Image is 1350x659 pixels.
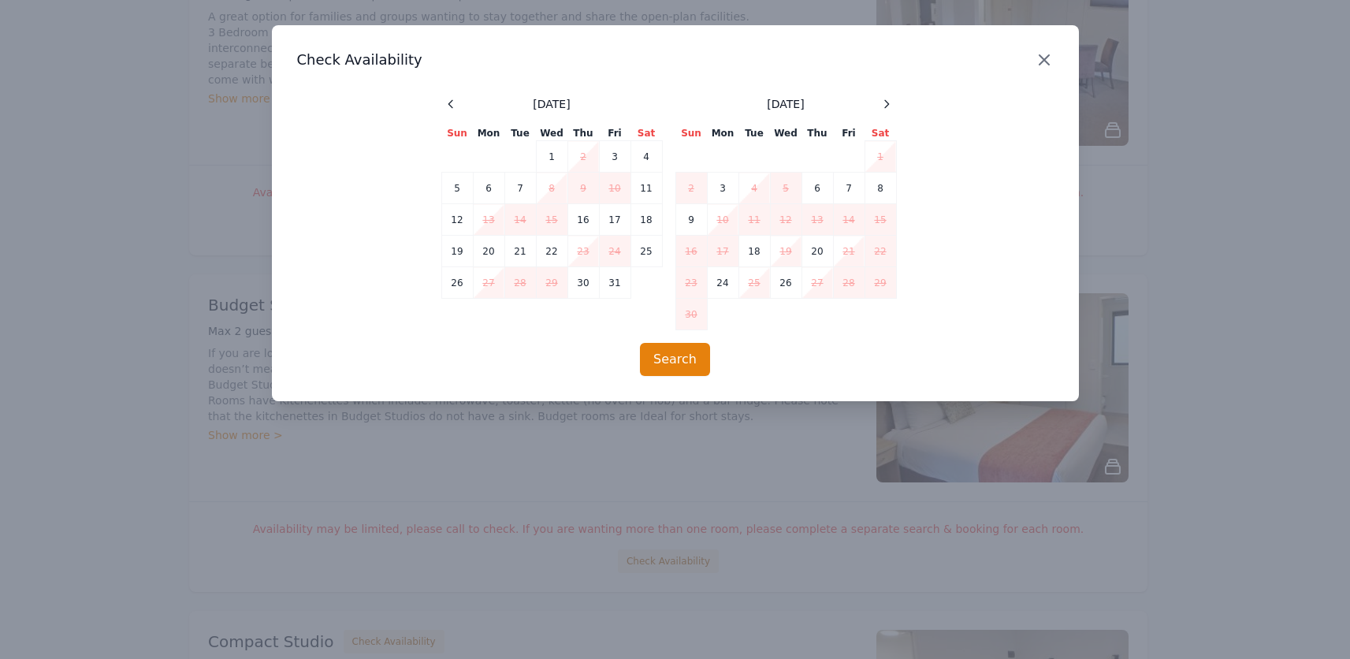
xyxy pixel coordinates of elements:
td: 22 [865,236,896,267]
td: 28 [504,267,536,299]
td: 17 [707,236,738,267]
td: 22 [536,236,567,267]
td: 5 [441,173,473,204]
td: 9 [675,204,707,236]
td: 1 [536,141,567,173]
td: 18 [630,204,662,236]
td: 10 [599,173,630,204]
td: 11 [738,204,770,236]
td: 20 [473,236,504,267]
td: 1 [865,141,896,173]
th: Wed [770,126,801,141]
td: 4 [630,141,662,173]
td: 20 [801,236,833,267]
td: 14 [833,204,865,236]
td: 13 [473,204,504,236]
td: 30 [675,299,707,330]
span: [DATE] [767,96,804,112]
td: 8 [865,173,896,204]
td: 24 [599,236,630,267]
td: 30 [567,267,599,299]
td: 26 [441,267,473,299]
td: 9 [567,173,599,204]
th: Mon [473,126,504,141]
td: 29 [865,267,896,299]
td: 28 [833,267,865,299]
th: Fri [599,126,630,141]
td: 25 [630,236,662,267]
td: 7 [833,173,865,204]
th: Thu [567,126,599,141]
td: 15 [536,204,567,236]
td: 31 [599,267,630,299]
td: 12 [441,204,473,236]
td: 7 [504,173,536,204]
td: 23 [675,267,707,299]
td: 8 [536,173,567,204]
td: 3 [599,141,630,173]
td: 27 [473,267,504,299]
th: Fri [833,126,865,141]
td: 26 [770,267,801,299]
td: 16 [567,204,599,236]
td: 24 [707,267,738,299]
th: Tue [738,126,770,141]
td: 5 [770,173,801,204]
td: 3 [707,173,738,204]
td: 25 [738,267,770,299]
th: Sun [441,126,473,141]
td: 27 [801,267,833,299]
td: 6 [473,173,504,204]
th: Thu [801,126,833,141]
td: 19 [441,236,473,267]
button: Search [640,343,710,376]
td: 4 [738,173,770,204]
span: [DATE] [533,96,570,112]
td: 6 [801,173,833,204]
td: 10 [707,204,738,236]
td: 29 [536,267,567,299]
td: 16 [675,236,707,267]
th: Tue [504,126,536,141]
th: Wed [536,126,567,141]
td: 12 [770,204,801,236]
h3: Check Availability [297,50,1054,69]
td: 18 [738,236,770,267]
td: 21 [833,236,865,267]
th: Mon [707,126,738,141]
td: 13 [801,204,833,236]
th: Sat [630,126,662,141]
td: 19 [770,236,801,267]
td: 21 [504,236,536,267]
td: 2 [675,173,707,204]
td: 2 [567,141,599,173]
td: 23 [567,236,599,267]
td: 17 [599,204,630,236]
th: Sat [865,126,896,141]
td: 15 [865,204,896,236]
th: Sun [675,126,707,141]
td: 14 [504,204,536,236]
td: 11 [630,173,662,204]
